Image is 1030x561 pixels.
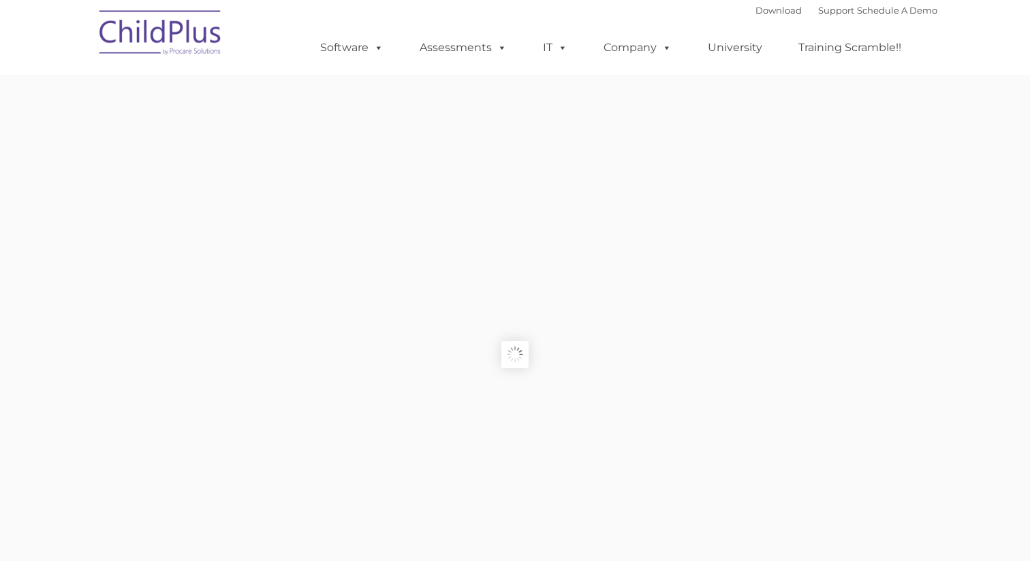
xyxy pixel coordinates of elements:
[857,5,937,16] a: Schedule A Demo
[818,5,854,16] a: Support
[755,5,802,16] a: Download
[406,34,520,61] a: Assessments
[93,1,229,69] img: ChildPlus by Procare Solutions
[307,34,397,61] a: Software
[529,34,581,61] a: IT
[785,34,915,61] a: Training Scramble!!
[694,34,776,61] a: University
[755,5,937,16] font: |
[590,34,685,61] a: Company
